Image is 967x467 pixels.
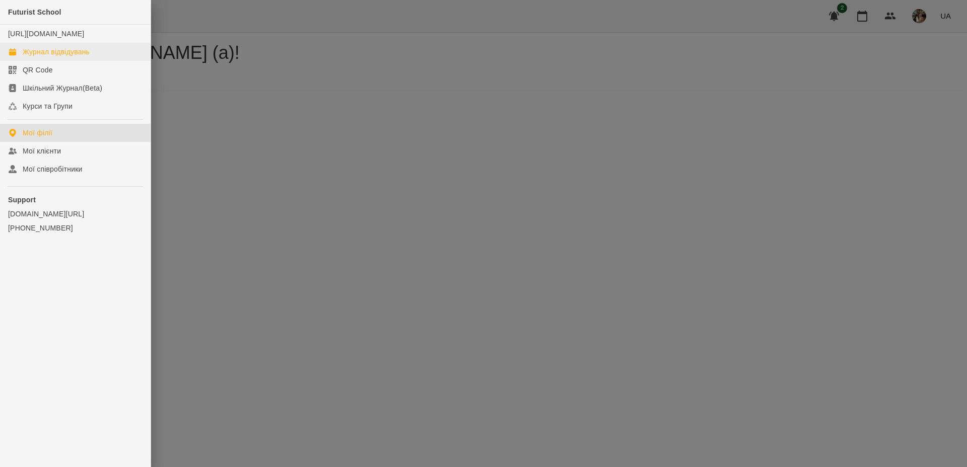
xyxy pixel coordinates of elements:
p: Support [8,195,143,205]
div: Шкільний Журнал(Beta) [23,83,102,93]
div: QR Code [23,65,53,75]
div: Мої співробітники [23,164,83,174]
div: Мої клієнти [23,146,61,156]
div: Журнал відвідувань [23,47,90,57]
a: [PHONE_NUMBER] [8,223,143,233]
a: [URL][DOMAIN_NAME] [8,30,84,38]
span: Futurist School [8,8,61,16]
a: [DOMAIN_NAME][URL] [8,209,143,219]
div: Курси та Групи [23,101,73,111]
div: Мої філії [23,128,52,138]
